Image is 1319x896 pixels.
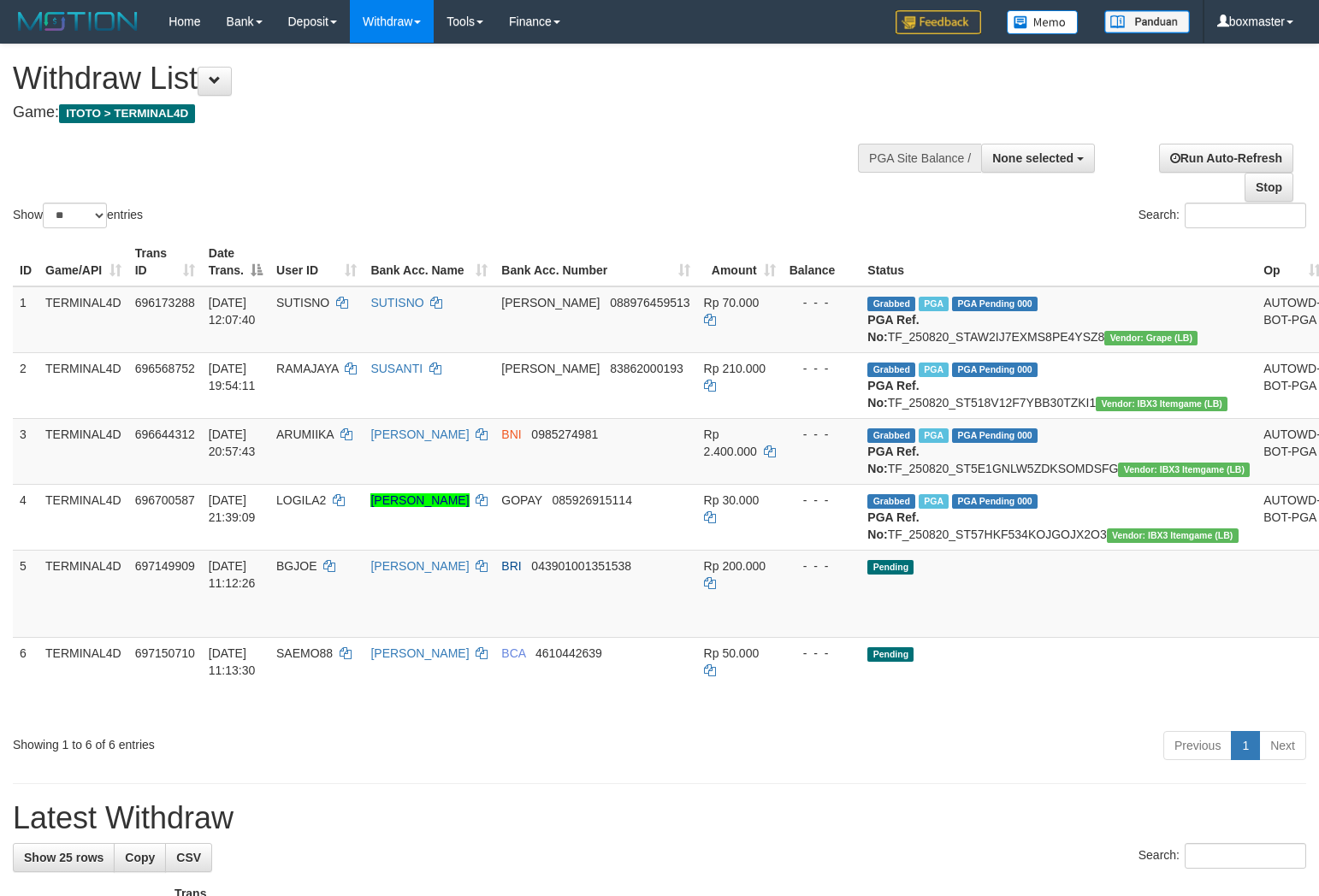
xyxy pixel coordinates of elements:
a: [PERSON_NAME] [370,646,469,660]
th: Trans ID: activate to sort column ascending [128,238,202,286]
div: - - - [790,645,855,662]
td: TF_250820_STAW2IJ7EXMS8PE4YSZ8 [861,286,1257,353]
img: Feedback.jpg [896,10,981,34]
th: Date Trans.: activate to sort column descending [202,238,269,286]
a: Previous [1163,731,1232,760]
a: [PERSON_NAME] [370,559,469,573]
b: PGA Ref. No: [867,445,919,475]
span: Grabbed [867,363,915,377]
span: Copy [125,851,155,864]
h1: Withdraw List [13,62,862,96]
span: Marked by boxmaster [919,428,949,443]
td: TF_250820_ST518V12F7YBB30TZKI1 [861,352,1257,418]
img: panduan.png [1104,10,1190,33]
span: SUTISNO [276,296,329,309]
label: Show entries [13,203,143,228]
span: Copy 043901001351538 to clipboard [531,559,631,573]
span: Copy 0985274981 to clipboard [531,427,598,441]
span: Grabbed [867,297,915,311]
th: Status [861,238,1257,286]
td: 3 [13,418,38,484]
span: Rp 200.000 [704,559,766,573]
td: TF_250820_ST57HKF534KOJGOJX2O3 [861,484,1257,550]
span: Rp 50.000 [704,646,760,660]
span: BRI [501,559,521,573]
td: TERMINAL4D [38,418,128,484]
img: Button%20Memo.svg [1007,10,1079,34]
div: Showing 1 to 6 of 6 entries [13,729,537,753]
span: ARUMIIKA [276,427,334,441]
td: TERMINAL4D [38,484,128,550]
a: SUTISNO [370,296,423,309]
a: 1 [1231,731,1260,760]
div: - - - [790,426,855,443]
td: TF_250820_ST5E1GNLW5ZDKSOMDSFG [861,418,1257,484]
span: BCA [501,646,525,660]
span: ITOTO > TERMINAL4D [59,104,195,123]
span: Copy 088976459513 to clipboard [610,296,689,309]
h4: Game: [13,104,862,121]
span: Vendor URL: https://dashboard.q2checkout.com/secure [1107,528,1239,543]
h1: Latest Withdraw [13,801,1306,835]
td: 6 [13,637,38,724]
td: TERMINAL4D [38,637,128,724]
span: 696173288 [135,296,195,309]
span: PGA Pending [952,363,1038,377]
span: [DATE] 11:13:30 [209,646,256,677]
a: [PERSON_NAME] [370,427,469,441]
td: 2 [13,352,38,418]
td: TERMINAL4D [38,286,128,353]
label: Search: [1139,203,1306,228]
a: [PERSON_NAME] [370,493,469,507]
a: Run Auto-Refresh [1159,144,1293,173]
span: PGA Pending [952,297,1038,311]
span: Marked by boxmaster [919,363,949,377]
th: ID [13,238,38,286]
label: Search: [1139,843,1306,869]
span: Vendor URL: https://dashboard.q2checkout.com/secure [1118,463,1250,477]
a: SUSANTI [370,362,423,375]
input: Search: [1185,843,1306,869]
span: Grabbed [867,428,915,443]
td: TERMINAL4D [38,352,128,418]
td: 1 [13,286,38,353]
th: Bank Acc. Number: activate to sort column ascending [494,238,696,286]
span: CSV [176,851,201,864]
button: None selected [981,144,1095,173]
div: - - - [790,492,855,509]
span: BNI [501,427,521,441]
span: [PERSON_NAME] [501,296,600,309]
b: PGA Ref. No: [867,510,919,541]
td: TERMINAL4D [38,550,128,637]
span: Marked by boxzainul [919,494,949,509]
span: [DATE] 20:57:43 [209,427,256,458]
span: LOGILA2 [276,493,326,507]
span: Pending [867,647,914,662]
span: Rp 30.000 [704,493,760,507]
span: PGA Pending [952,494,1038,509]
img: MOTION_logo.png [13,9,143,34]
span: Grabbed [867,494,915,509]
span: [DATE] 19:54:11 [209,362,256,392]
a: Next [1259,731,1306,760]
span: Vendor URL: https://dashboard.q2checkout.com/secure [1096,397,1227,411]
td: 4 [13,484,38,550]
span: PGA Pending [952,428,1038,443]
span: Copy 83862000193 to clipboard [610,362,683,375]
span: 696644312 [135,427,195,441]
div: PGA Site Balance / [858,144,981,173]
span: [DATE] 21:39:09 [209,493,256,524]
select: Showentries [43,203,107,228]
a: Copy [114,843,166,872]
span: [PERSON_NAME] [501,362,600,375]
span: 696700587 [135,493,195,507]
span: 697149909 [135,559,195,573]
span: Vendor URL: https://dashboard.q2checkout.com/secure [1104,331,1198,345]
b: PGA Ref. No: [867,313,919,344]
a: CSV [165,843,212,872]
span: None selected [992,151,1074,165]
span: 696568752 [135,362,195,375]
div: - - - [790,557,855,575]
div: - - - [790,360,855,377]
b: PGA Ref. No: [867,379,919,410]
